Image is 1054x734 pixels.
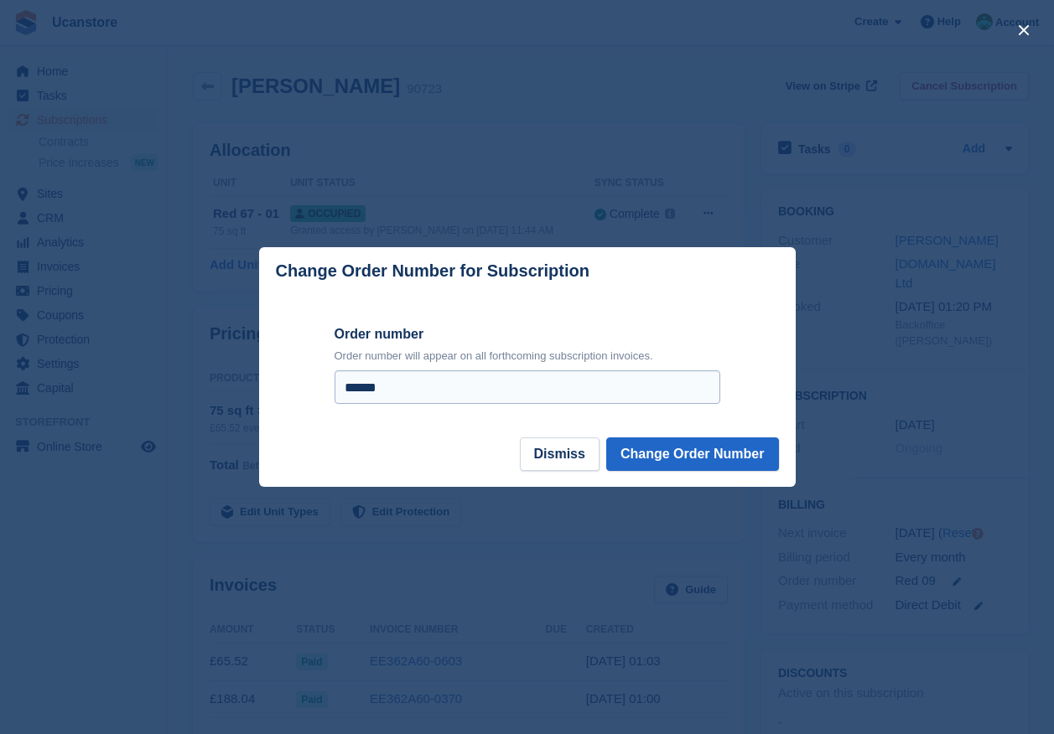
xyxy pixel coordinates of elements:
button: Change Order Number [606,437,779,471]
p: Order number will appear on all forthcoming subscription invoices. [335,348,720,364]
button: close [1010,17,1037,44]
button: Dismiss [520,437,600,471]
label: Order number [335,324,720,344]
p: Change Order Number for Subscription [276,261,589,281]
